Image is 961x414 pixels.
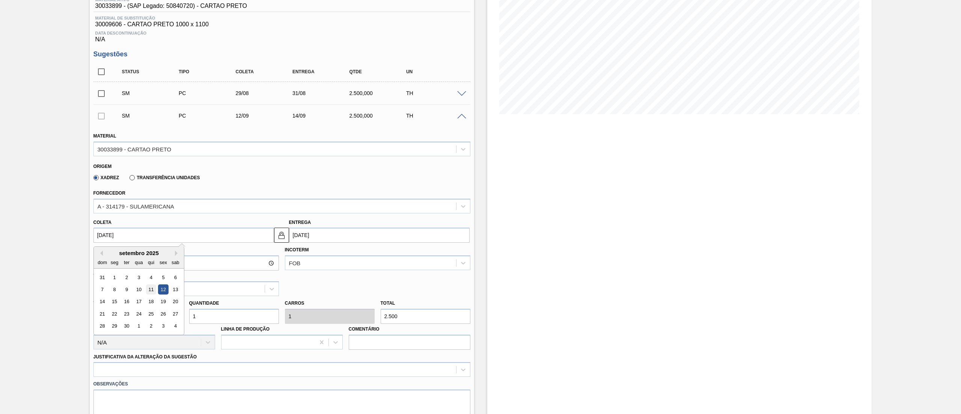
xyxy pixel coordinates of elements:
[109,272,119,283] div: Choose segunda-feira, 1 de setembro de 2025
[170,321,180,331] div: Choose sábado, 4 de outubro de 2025
[277,231,286,240] img: locked
[158,309,168,319] div: Choose sexta-feira, 26 de setembro de 2025
[95,31,468,35] span: Data Descontinuação
[285,301,304,306] label: Carros
[347,69,412,74] div: Qtde
[233,113,298,119] div: 12/09/2025
[146,257,156,267] div: qui
[289,260,301,266] div: FOB
[289,220,311,225] label: Entrega
[233,90,298,96] div: 29/08/2025
[233,69,298,74] div: Coleta
[121,284,131,295] div: Choose terça-feira, 9 de setembro de 2025
[109,297,119,307] div: Choose segunda-feira, 15 de setembro de 2025
[158,297,168,307] div: Choose sexta-feira, 19 de setembro de 2025
[158,272,168,283] div: Choose sexta-feira, 5 de setembro de 2025
[134,321,144,331] div: Choose quarta-feira, 1 de outubro de 2025
[120,69,185,74] div: Status
[93,228,274,243] input: dd/mm/yyyy
[349,324,470,335] label: Comentário
[146,272,156,283] div: Choose quinta-feira, 4 de setembro de 2025
[109,257,119,267] div: seg
[97,297,107,307] div: Choose domingo, 14 de setembro de 2025
[120,90,185,96] div: Sugestão Manual
[274,228,289,243] button: locked
[130,175,200,180] label: Transferência Unidades
[146,284,156,295] div: Choose quinta-feira, 11 de setembro de 2025
[98,146,172,152] div: 30033899 - CARTAO PRETO
[98,251,103,256] button: Previous Month
[158,257,168,267] div: sex
[347,113,412,119] div: 2.500,000
[177,113,242,119] div: Pedido de Compra
[97,257,107,267] div: dom
[177,90,242,96] div: Pedido de Compra
[109,309,119,319] div: Choose segunda-feira, 22 de setembro de 2025
[347,90,412,96] div: 2.500,000
[93,379,470,390] label: Observações
[134,284,144,295] div: Choose quarta-feira, 10 de setembro de 2025
[134,309,144,319] div: Choose quarta-feira, 24 de setembro de 2025
[93,50,470,58] h3: Sugestões
[97,321,107,331] div: Choose domingo, 28 de setembro de 2025
[109,284,119,295] div: Choose segunda-feira, 8 de setembro de 2025
[134,297,144,307] div: Choose quarta-feira, 17 de setembro de 2025
[291,113,355,119] div: 14/09/2025
[291,69,355,74] div: Entrega
[189,301,219,306] label: Quantidade
[93,28,470,43] div: N/A
[134,272,144,283] div: Choose quarta-feira, 3 de setembro de 2025
[158,321,168,331] div: Choose sexta-feira, 3 de outubro de 2025
[93,354,197,360] label: Justificativa da Alteração da Sugestão
[134,257,144,267] div: qua
[96,271,181,332] div: month 2025-09
[404,113,469,119] div: TH
[93,164,112,169] label: Origem
[95,3,247,9] span: 30033899 - (SAP Legado: 50840720) - CARTAO PRETO
[121,272,131,283] div: Choose terça-feira, 2 de setembro de 2025
[97,309,107,319] div: Choose domingo, 21 de setembro de 2025
[121,309,131,319] div: Choose terça-feira, 23 de setembro de 2025
[121,321,131,331] div: Choose terça-feira, 30 de setembro de 2025
[177,69,242,74] div: Tipo
[121,297,131,307] div: Choose terça-feira, 16 de setembro de 2025
[285,247,309,252] label: Incoterm
[146,297,156,307] div: Choose quinta-feira, 18 de setembro de 2025
[175,251,180,256] button: Next Month
[93,190,125,196] label: Fornecedor
[289,228,470,243] input: dd/mm/yyyy
[93,133,116,139] label: Material
[170,257,180,267] div: sab
[170,272,180,283] div: Choose sábado, 6 de setembro de 2025
[170,284,180,295] div: Choose sábado, 13 de setembro de 2025
[93,175,119,180] label: Xadrez
[109,321,119,331] div: Choose segunda-feira, 29 de setembro de 2025
[146,321,156,331] div: Choose quinta-feira, 2 de outubro de 2025
[221,326,270,332] label: Linha de Produção
[95,21,468,28] span: 30009606 - CARTAO PRETO 1000 x 1100
[291,90,355,96] div: 31/08/2025
[121,257,131,267] div: ter
[95,16,468,20] span: Material de Substituição
[98,203,174,209] div: A - 314179 - SULAMERICANA
[93,220,111,225] label: Coleta
[381,301,395,306] label: Total
[146,309,156,319] div: Choose quinta-feira, 25 de setembro de 2025
[97,272,107,283] div: Choose domingo, 31 de agosto de 2025
[404,69,469,74] div: UN
[158,284,168,295] div: Choose sexta-feira, 12 de setembro de 2025
[404,90,469,96] div: TH
[93,245,279,255] label: Hora Entrega
[94,250,184,256] div: setembro 2025
[97,284,107,295] div: Choose domingo, 7 de setembro de 2025
[170,309,180,319] div: Choose sábado, 27 de setembro de 2025
[170,297,180,307] div: Choose sábado, 20 de setembro de 2025
[120,113,185,119] div: Sugestão Manual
